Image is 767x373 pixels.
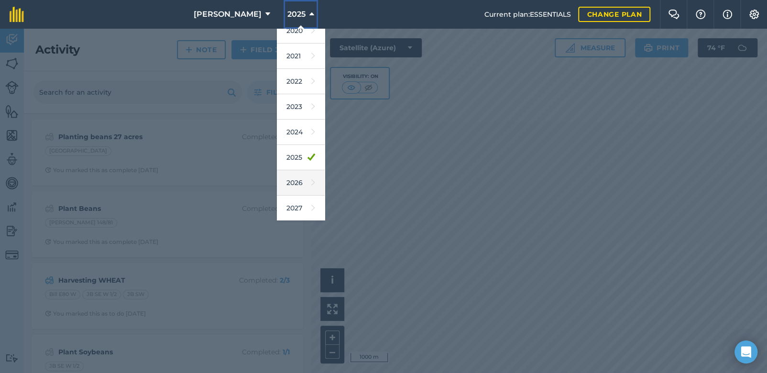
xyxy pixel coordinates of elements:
span: [PERSON_NAME] [194,9,262,20]
a: 2022 [277,69,325,94]
a: 2027 [277,196,325,221]
img: A cog icon [748,10,760,19]
img: fieldmargin Logo [10,7,24,22]
a: 2021 [277,44,325,69]
img: svg+xml;base64,PHN2ZyB4bWxucz0iaHR0cDovL3d3dy53My5vcmcvMjAwMC9zdmciIHdpZHRoPSIxNyIgaGVpZ2h0PSIxNy... [723,9,732,20]
a: 2024 [277,120,325,145]
span: Current plan : ESSENTIALS [484,9,570,20]
img: A question mark icon [695,10,706,19]
span: 2025 [287,9,306,20]
div: Open Intercom Messenger [734,340,757,363]
a: 2025 [277,145,325,170]
img: Two speech bubbles overlapping with the left bubble in the forefront [668,10,679,19]
a: 2020 [277,18,325,44]
a: Change plan [578,7,650,22]
a: 2026 [277,170,325,196]
a: 2023 [277,94,325,120]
